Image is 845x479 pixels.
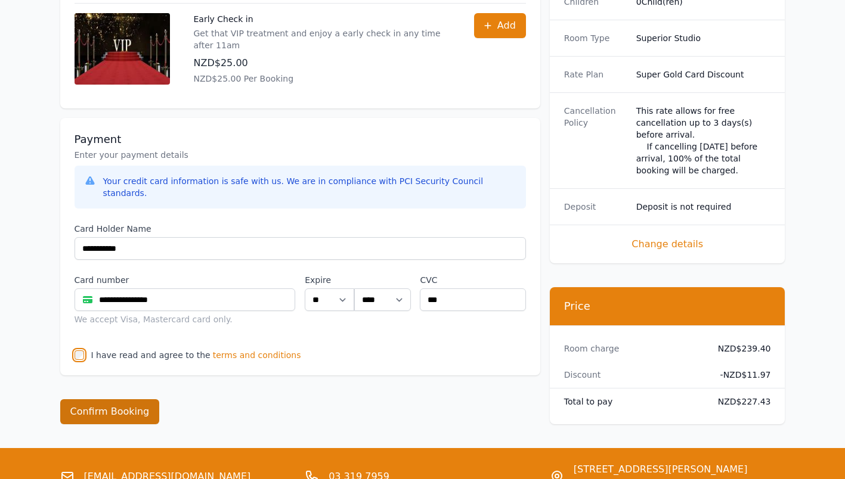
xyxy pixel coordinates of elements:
div: This rate allows for free cancellation up to 3 days(s) before arrival. If cancelling [DATE] befor... [636,105,771,176]
div: Your credit card information is safe with us. We are in compliance with PCI Security Council stan... [103,175,516,199]
img: Early Check in [75,13,170,85]
p: Get that VIP treatment and enjoy a early check in any time after 11am [194,27,450,51]
p: Enter your payment details [75,149,526,161]
dt: Deposit [564,201,627,213]
dd: Superior Studio [636,32,771,44]
dt: Room charge [564,343,699,354]
p: NZD$25.00 Per Booking [194,73,450,85]
label: Expire [305,274,354,286]
p: Early Check in [194,13,450,25]
span: Change details [564,237,771,251]
dd: Super Gold Card Discount [636,69,771,80]
span: Add [497,18,516,33]
p: NZD$25.00 [194,56,450,70]
label: Card number [75,274,296,286]
span: [STREET_ADDRESS][PERSON_NAME] [574,462,758,477]
label: I have read and agree to the [91,350,211,360]
h3: Payment [75,132,526,147]
dt: Discount [564,369,699,381]
dt: Rate Plan [564,69,627,80]
dt: Room Type [564,32,627,44]
label: . [354,274,410,286]
label: Card Holder Name [75,223,526,235]
dd: - NZD$11.97 [708,369,771,381]
button: Add [474,13,526,38]
dt: Cancellation Policy [564,105,627,176]
button: Confirm Booking [60,399,160,424]
dd: NZD$227.43 [708,396,771,408]
h3: Price [564,299,771,313]
span: terms and conditions [213,349,301,361]
dd: Deposit is not required [636,201,771,213]
dt: Total to pay [564,396,699,408]
label: CVC [420,274,525,286]
div: We accept Visa, Mastercard card only. [75,313,296,325]
dd: NZD$239.40 [708,343,771,354]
